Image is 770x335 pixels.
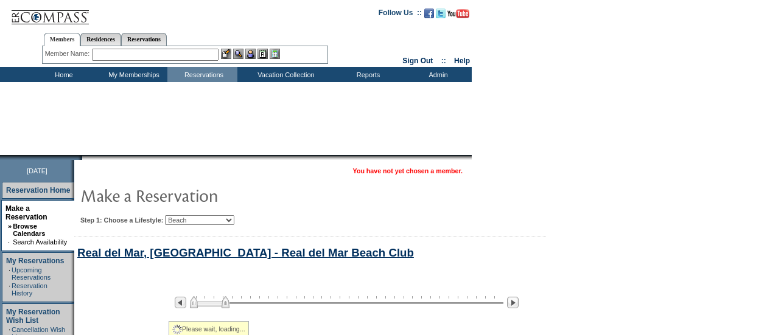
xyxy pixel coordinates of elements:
[221,49,231,59] img: b_edit.gif
[424,9,434,18] img: Become our fan on Facebook
[13,223,45,237] a: Browse Calendars
[257,49,268,59] img: Reservations
[121,33,167,46] a: Reservations
[175,297,186,308] img: Previous
[78,155,82,160] img: promoShadowLeftCorner.gif
[82,155,83,160] img: blank.gif
[12,282,47,297] a: Reservation History
[233,49,243,59] img: View
[6,257,64,265] a: My Reservations
[12,266,51,281] a: Upcoming Reservations
[447,12,469,19] a: Subscribe to our YouTube Channel
[353,167,463,174] span: You have not yet chosen a member.
[77,246,414,259] a: Real del Mar, [GEOGRAPHIC_DATA] - Real del Mar Beach Club
[97,67,167,82] td: My Memberships
[454,57,470,65] a: Help
[245,49,256,59] img: Impersonate
[80,183,324,207] img: pgTtlMakeReservation.gif
[80,216,163,224] b: Step 1: Choose a Lifestyle:
[80,33,121,46] a: Residences
[402,67,472,82] td: Admin
[6,308,60,325] a: My Reservation Wish List
[441,57,446,65] span: ::
[167,67,237,82] td: Reservations
[507,297,519,308] img: Next
[45,49,92,59] div: Member Name:
[332,67,402,82] td: Reports
[27,167,47,174] span: [DATE]
[13,238,67,246] a: Search Availability
[447,9,469,18] img: Subscribe to our YouTube Channel
[270,49,280,59] img: b_calculator.gif
[402,57,433,65] a: Sign Out
[44,33,81,46] a: Members
[27,67,97,82] td: Home
[8,238,12,246] td: ·
[9,282,10,297] td: ·
[436,9,446,18] img: Follow us on Twitter
[237,67,332,82] td: Vacation Collection
[9,266,10,281] td: ·
[6,186,70,195] a: Reservation Home
[424,12,434,19] a: Become our fan on Facebook
[172,325,182,334] img: spinner2.gif
[8,223,12,230] b: »
[5,204,47,221] a: Make a Reservation
[436,12,446,19] a: Follow us on Twitter
[379,7,422,22] td: Follow Us ::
